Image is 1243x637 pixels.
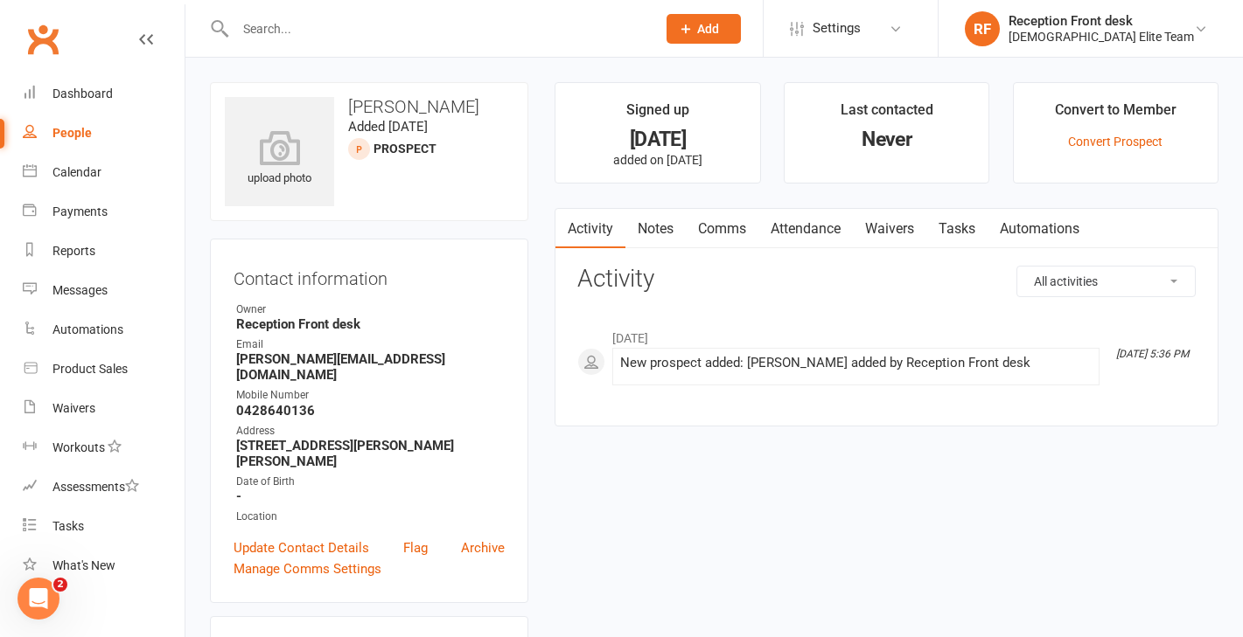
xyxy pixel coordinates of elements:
div: Dashboard [52,87,113,100]
span: 2 [53,578,67,592]
a: Tasks [926,209,988,249]
a: Activity [555,209,625,249]
div: Waivers [52,401,95,415]
div: Reception Front desk [1009,13,1194,29]
div: Last contacted [841,99,933,130]
a: Payments [23,192,185,232]
a: Attendance [758,209,853,249]
input: Search... [230,17,644,41]
span: Add [697,22,719,36]
strong: - [236,488,505,504]
span: Settings [813,9,861,48]
a: Automations [988,209,1092,249]
a: Clubworx [21,17,65,61]
a: Reports [23,232,185,271]
div: Assessments [52,480,139,494]
button: Add [667,14,741,44]
strong: [STREET_ADDRESS][PERSON_NAME][PERSON_NAME] [236,438,505,469]
div: RF [965,11,1000,46]
div: Payments [52,204,108,218]
div: People [52,126,92,140]
div: Never [800,130,973,149]
a: Manage Comms Settings [234,558,381,579]
div: Workouts [52,440,105,454]
div: Product Sales [52,362,128,376]
div: Email [236,336,505,353]
div: Automations [52,322,123,336]
div: Reports [52,244,95,258]
div: What's New [52,558,115,572]
h3: [PERSON_NAME] [225,97,513,116]
div: Owner [236,301,505,318]
div: Mobile Number [236,387,505,404]
div: Date of Birth [236,474,505,490]
div: Calendar [52,165,101,179]
p: added on [DATE] [571,153,744,167]
div: upload photo [225,130,334,188]
a: Messages [23,271,185,310]
a: Workouts [23,428,185,467]
div: Tasks [52,519,84,533]
a: What's New [23,546,185,585]
a: Assessments [23,467,185,507]
strong: [PERSON_NAME][EMAIL_ADDRESS][DOMAIN_NAME] [236,351,505,383]
a: Update Contact Details [234,537,369,558]
div: [DATE] [571,130,744,149]
h3: Activity [577,266,1196,293]
iframe: Intercom live chat [17,578,59,620]
a: Dashboard [23,74,185,114]
a: Automations [23,310,185,350]
div: Address [236,423,505,440]
div: Convert to Member [1055,99,1177,130]
div: New prospect added: [PERSON_NAME] added by Reception Front desk [620,356,1092,370]
time: Added [DATE] [348,119,428,135]
a: Archive [461,537,505,558]
a: Product Sales [23,350,185,389]
li: [DATE] [577,320,1196,348]
a: Flag [403,537,428,558]
a: Comms [686,209,758,249]
h3: Contact information [234,262,505,288]
a: Tasks [23,507,185,546]
div: [DEMOGRAPHIC_DATA] Elite Team [1009,29,1194,45]
snap: prospect [374,142,436,156]
div: Signed up [626,99,689,130]
a: Convert Prospect [1068,135,1163,149]
a: People [23,114,185,153]
div: Location [236,509,505,525]
a: Waivers [853,209,926,249]
a: Calendar [23,153,185,192]
a: Notes [625,209,686,249]
i: [DATE] 5:36 PM [1116,348,1189,360]
div: Messages [52,283,108,297]
strong: Reception Front desk [236,316,505,332]
strong: 0428640136 [236,403,505,419]
a: Waivers [23,389,185,428]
